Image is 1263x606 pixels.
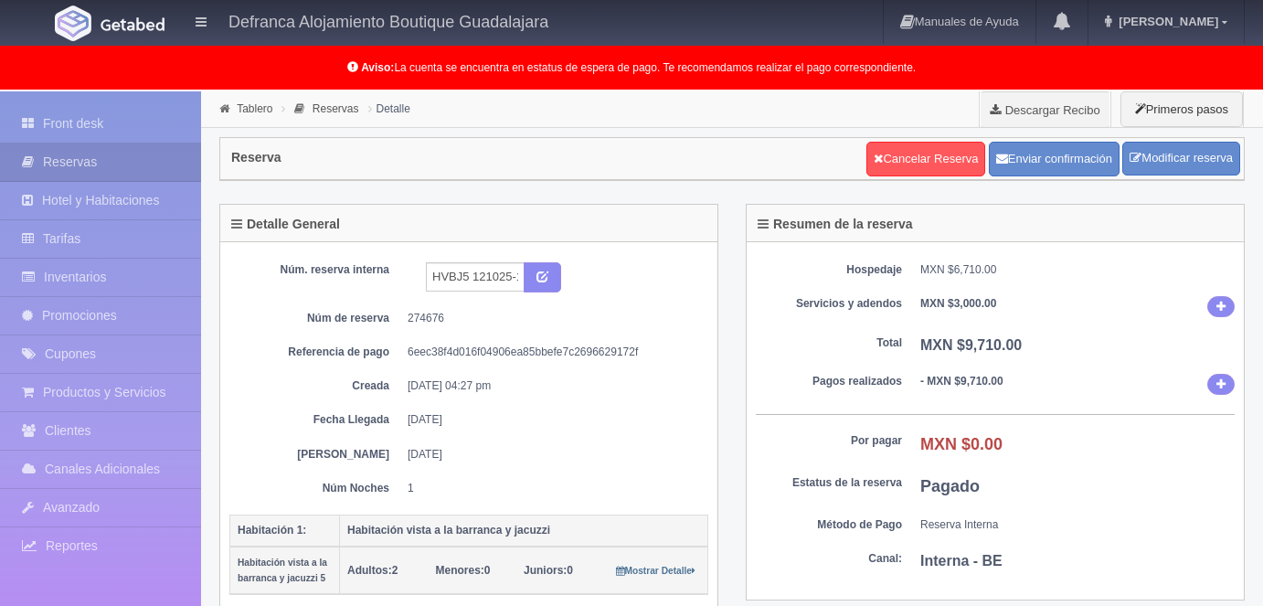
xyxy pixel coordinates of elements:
[920,262,1235,278] dd: MXN $6,710.00
[920,553,1003,569] b: Interna - BE
[243,311,389,326] dt: Núm de reserva
[238,524,306,537] b: Habitación 1:
[756,374,902,389] dt: Pagos realizados
[313,102,359,115] a: Reservas
[756,335,902,351] dt: Total
[866,142,985,176] a: Cancelar Reserva
[364,100,415,117] li: Detalle
[101,17,165,31] img: Getabed
[989,142,1120,176] button: Enviar confirmación
[920,297,996,310] b: MXN $3,000.00
[436,564,484,577] strong: Menores:
[756,262,902,278] dt: Hospedaje
[408,345,695,360] dd: 6eec38f4d016f04906ea85bbefe7c2696629172f
[243,481,389,496] dt: Núm Noches
[756,296,902,312] dt: Servicios y adendos
[920,337,1022,353] b: MXN $9,710.00
[243,345,389,360] dt: Referencia de pago
[238,558,327,583] small: Habitación vista a la barranca y jacuzzi 5
[524,564,573,577] span: 0
[408,378,695,394] dd: [DATE] 04:27 pm
[1120,91,1243,127] button: Primeros pasos
[616,564,695,577] a: Mostrar Detalle
[243,447,389,462] dt: [PERSON_NAME]
[361,61,394,74] b: Aviso:
[408,481,695,496] dd: 1
[231,151,281,165] h4: Reserva
[756,517,902,533] dt: Método de Pago
[756,433,902,449] dt: Por pagar
[347,564,398,577] span: 2
[758,218,913,231] h4: Resumen de la reserva
[340,515,708,547] th: Habitación vista a la barranca y jacuzzi
[1114,15,1218,28] span: [PERSON_NAME]
[920,435,1003,453] b: MXN $0.00
[243,412,389,428] dt: Fecha Llegada
[756,475,902,491] dt: Estatus de la reserva
[408,412,695,428] dd: [DATE]
[920,375,1003,388] b: - MXN $9,710.00
[524,564,567,577] strong: Juniors:
[55,5,91,41] img: Getabed
[347,564,392,577] strong: Adultos:
[920,517,1235,533] dd: Reserva Interna
[980,91,1110,128] a: Descargar Recibo
[1122,142,1240,175] a: Modificar reserva
[237,102,272,115] a: Tablero
[408,447,695,462] dd: [DATE]
[408,311,695,326] dd: 274676
[616,566,695,576] small: Mostrar Detalle
[436,564,491,577] span: 0
[231,218,340,231] h4: Detalle General
[228,9,548,32] h4: Defranca Alojamiento Boutique Guadalajara
[243,262,389,278] dt: Núm. reserva interna
[920,477,980,495] b: Pagado
[756,551,902,567] dt: Canal:
[243,378,389,394] dt: Creada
